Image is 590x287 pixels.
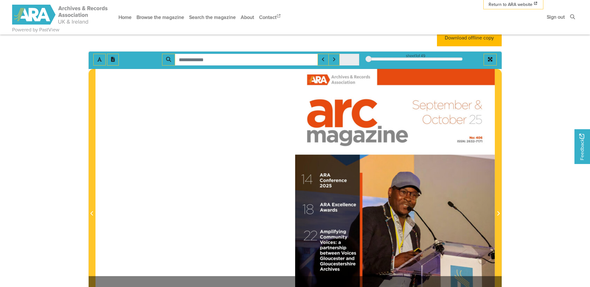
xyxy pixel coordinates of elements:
[93,54,106,66] button: Toggle text selection (Alt+T)
[12,5,109,25] img: ARA - ARC Magazine | Powered by PastView
[162,54,175,66] button: Search
[238,9,257,25] a: About
[437,29,502,46] a: Download offline copy
[257,9,284,25] a: Contact
[416,53,417,59] span: 1
[574,129,590,164] a: Would you like to provide feedback?
[578,134,586,160] span: Feedback
[544,9,567,25] a: Sign out
[12,26,59,34] a: Powered by PastView
[328,54,340,66] button: Next Match
[318,54,329,66] button: Previous Match
[12,1,109,28] a: ARA - ARC Magazine | Powered by PastView logo
[107,54,119,66] button: Open transcription window
[489,1,532,8] span: Return to ARA website
[175,54,318,66] input: Search for
[134,9,187,25] a: Browse the magazine
[187,9,238,25] a: Search the magazine
[369,53,462,59] div: sheet of 49
[484,54,497,66] button: Full screen mode
[116,9,134,25] a: Home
